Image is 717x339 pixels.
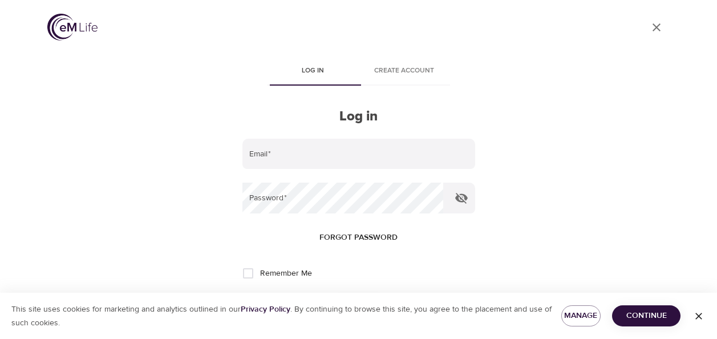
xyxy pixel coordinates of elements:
h2: Log in [242,108,475,125]
img: logo [47,14,98,41]
a: Privacy Policy [241,304,290,314]
span: Forgot password [319,231,398,245]
span: Manage [570,309,592,323]
span: Remember Me [260,268,312,280]
button: Forgot password [315,227,402,248]
div: disabled tabs example [242,58,475,86]
a: close [643,14,670,41]
button: Continue [612,305,680,326]
span: Continue [621,309,671,323]
button: Manage [561,305,601,326]
span: Log in [274,65,352,77]
span: Create account [366,65,443,77]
